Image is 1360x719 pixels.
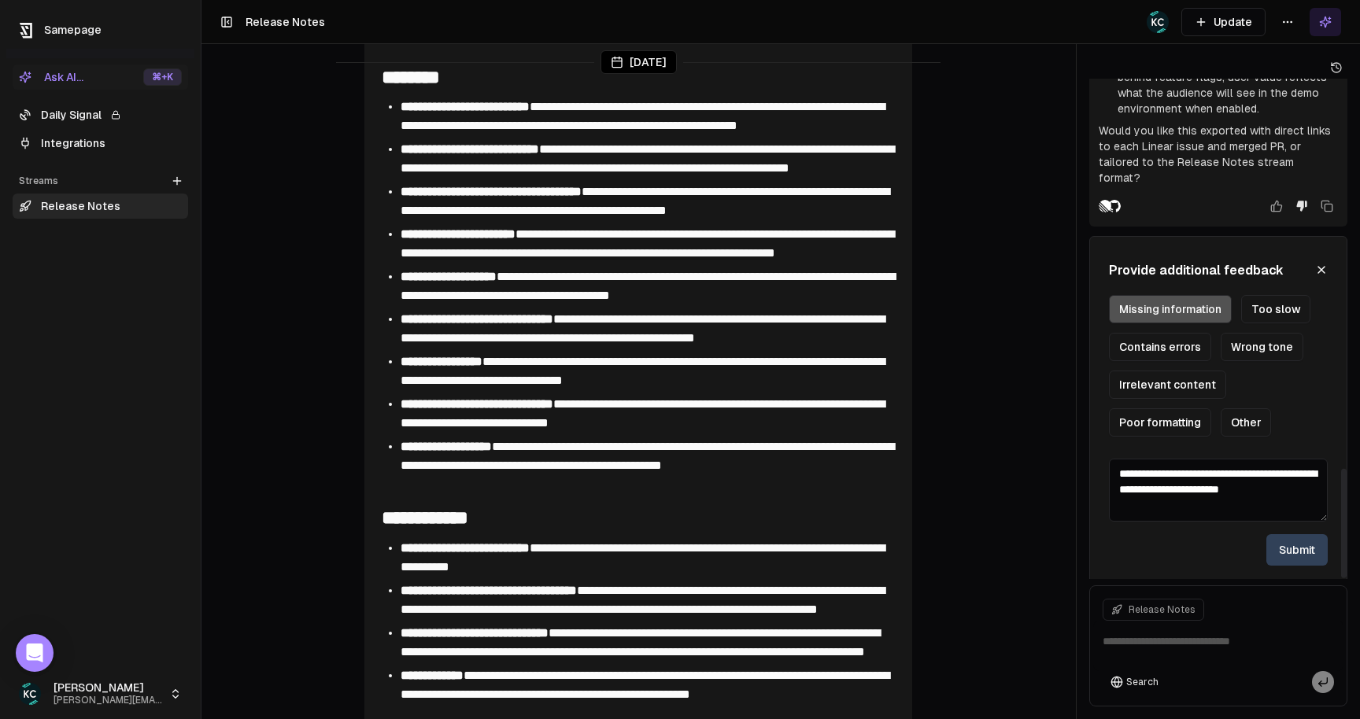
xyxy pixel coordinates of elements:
button: Missing information [1109,295,1232,323]
li: Some tickets are “In Acceptance” or behind feature flags; user value reflects what the audience w... [1111,53,1338,116]
span: Release Notes [246,16,325,28]
div: Open Intercom Messenger [16,634,54,672]
span: Samepage [44,24,102,36]
span: [PERSON_NAME][EMAIL_ADDRESS][DOMAIN_NAME] [54,695,163,706]
p: Would you like this exported with direct links to each Linear issue and merged PR, or tailored to... [1099,123,1338,186]
a: Integrations [13,131,188,156]
button: Contains errors [1109,333,1211,361]
button: [PERSON_NAME][PERSON_NAME][EMAIL_ADDRESS][DOMAIN_NAME] [13,675,188,713]
p: Provide additional feedback [1109,261,1283,280]
div: Streams [13,168,188,194]
button: Poor formatting [1109,408,1211,437]
img: _image [1147,11,1169,33]
button: Irrelevant content [1109,371,1226,399]
span: Release Notes [1129,603,1196,616]
button: Wrong tone [1221,333,1303,361]
button: Search [1103,671,1166,693]
button: Ask AI...⌘+K [13,65,188,90]
a: Release Notes [13,194,188,219]
button: Update [1181,8,1266,36]
div: ⌘ +K [143,68,182,86]
div: Ask AI... [19,69,83,85]
img: GitHub [1108,200,1121,212]
span: [PERSON_NAME] [54,681,163,695]
button: Submit [1266,534,1328,566]
a: Daily Signal [13,102,188,127]
button: Other [1221,408,1271,437]
div: [DATE] [601,50,677,74]
button: Too slow [1241,295,1310,323]
img: _image [19,683,41,705]
img: Linear [1099,200,1111,212]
